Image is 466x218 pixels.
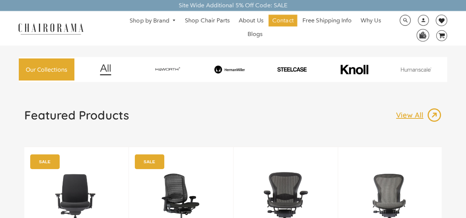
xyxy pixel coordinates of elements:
[299,15,355,26] a: Free Shipping Info
[244,28,266,40] a: Blogs
[126,15,180,26] a: Shop by Brand
[24,108,129,122] h1: Featured Products
[14,22,88,35] img: chairorama
[119,15,392,42] nav: DesktopNavigation
[39,159,50,164] text: SALE
[396,110,427,120] p: View All
[235,15,267,26] a: About Us
[248,31,263,38] span: Blogs
[324,64,384,75] img: image_10_1.png
[181,15,234,26] a: Shop Chair Parts
[185,17,230,25] span: Shop Chair Parts
[386,67,446,72] img: image_11.png
[361,17,381,25] span: Why Us
[272,17,294,25] span: Contact
[24,108,129,128] a: Featured Products
[143,159,155,164] text: SALE
[138,64,198,75] img: image_7_14f0750b-d084-457f-979a-a1ab9f6582c4.png
[396,108,442,122] a: View All
[269,15,297,26] a: Contact
[357,15,385,26] a: Why Us
[85,64,126,75] img: image_12.png
[239,17,263,25] span: About Us
[19,58,74,81] a: Our Collections
[262,67,322,72] img: PHOTO-2024-07-09-00-53-10-removebg-preview.png
[417,29,428,40] img: WhatsApp_Image_2024-07-12_at_16.23.01.webp
[200,65,260,73] img: image_8_173eb7e0-7579-41b4-bc8e-4ba0b8ba93e8.png
[427,108,442,122] img: image_13.png
[302,17,352,25] span: Free Shipping Info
